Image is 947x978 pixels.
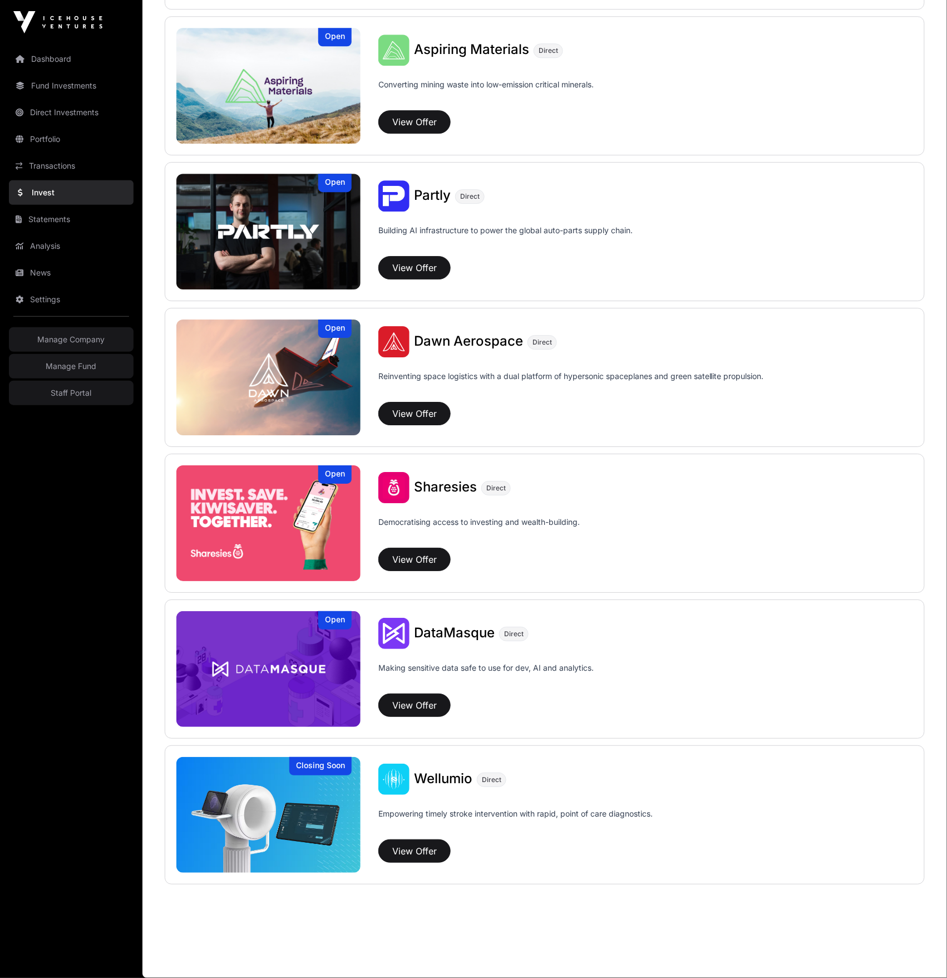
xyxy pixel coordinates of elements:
span: Sharesies [414,479,477,495]
img: Partly [176,174,361,289]
a: Direct Investments [9,100,134,125]
img: Icehouse Ventures Logo [13,11,102,33]
span: Direct [504,630,524,638]
a: SharesiesOpen [176,465,361,581]
a: Aspiring Materials [414,43,529,57]
a: Dashboard [9,47,134,71]
div: Open [318,28,352,46]
img: Sharesies [378,472,410,503]
a: Portfolio [9,127,134,151]
a: Manage Company [9,327,134,352]
span: Direct [482,775,501,784]
span: Wellumio [414,770,472,787]
span: Dawn Aerospace [414,333,523,349]
p: Democratising access to investing and wealth-building. [378,517,580,543]
a: Aspiring MaterialsOpen [176,28,361,144]
a: Partly [414,189,451,203]
button: View Offer [378,256,451,279]
button: View Offer [378,402,451,425]
a: Sharesies [414,480,477,495]
a: WellumioClosing Soon [176,757,361,873]
img: DataMasque [378,618,410,649]
span: Direct [532,338,552,347]
a: Invest [9,180,134,205]
a: Settings [9,287,134,312]
p: Building AI infrastructure to power the global auto-parts supply chain. [378,225,633,252]
div: Open [318,320,352,338]
span: DataMasque [414,625,495,641]
span: Aspiring Materials [414,41,529,57]
img: Dawn Aerospace [378,326,410,357]
a: Analysis [9,234,134,258]
button: View Offer [378,694,451,717]
a: Wellumio [414,772,472,787]
p: Reinventing space logistics with a dual platform of hypersonic spaceplanes and green satellite pr... [378,371,764,397]
a: Dawn AerospaceOpen [176,320,361,435]
div: Open [318,465,352,484]
p: Empowering timely stroke intervention with rapid, point of care diagnostics. [378,808,653,835]
a: Fund Investments [9,73,134,98]
a: Transactions [9,154,134,178]
p: Making sensitive data safe to use for dev, AI and analytics. [378,662,594,689]
div: Closing Soon [289,757,352,775]
button: View Offer [378,110,451,134]
a: Manage Fund [9,354,134,379]
img: Wellumio [378,764,410,795]
div: Open [318,611,352,630]
iframe: Chat Widget [891,925,947,978]
span: Partly [414,187,451,203]
a: News [9,261,134,285]
img: Aspiring Materials [378,35,410,66]
a: Dawn Aerospace [414,335,523,349]
a: DataMasqueOpen [176,611,361,727]
img: Dawn Aerospace [176,320,361,435]
span: Direct [539,46,558,55]
img: Aspiring Materials [176,28,361,144]
img: Sharesies [176,465,361,581]
span: Direct [460,192,480,201]
img: DataMasque [176,611,361,727]
a: PartlyOpen [176,174,361,289]
div: Open [318,174,352,192]
button: View Offer [378,839,451,863]
a: DataMasque [414,626,495,641]
button: View Offer [378,548,451,571]
img: Partly [378,180,410,212]
a: Statements [9,207,134,232]
a: Staff Portal [9,381,134,405]
p: Converting mining waste into low-emission critical minerals. [378,79,594,106]
span: Direct [486,484,506,493]
img: Wellumio [176,757,361,873]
